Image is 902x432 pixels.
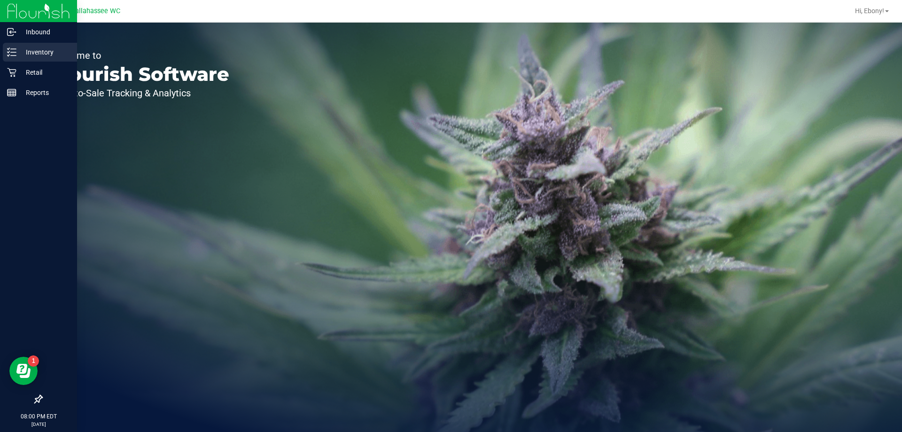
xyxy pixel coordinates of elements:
[16,47,73,58] p: Inventory
[51,88,229,98] p: Seed-to-Sale Tracking & Analytics
[16,87,73,98] p: Reports
[7,47,16,57] inline-svg: Inventory
[51,65,229,84] p: Flourish Software
[4,421,73,428] p: [DATE]
[9,357,38,385] iframe: Resource center
[7,88,16,97] inline-svg: Reports
[7,68,16,77] inline-svg: Retail
[16,67,73,78] p: Retail
[4,412,73,421] p: 08:00 PM EDT
[7,27,16,37] inline-svg: Inbound
[16,26,73,38] p: Inbound
[71,7,120,15] span: Tallahassee WC
[855,7,884,15] span: Hi, Ebony!
[28,355,39,367] iframe: Resource center unread badge
[51,51,229,60] p: Welcome to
